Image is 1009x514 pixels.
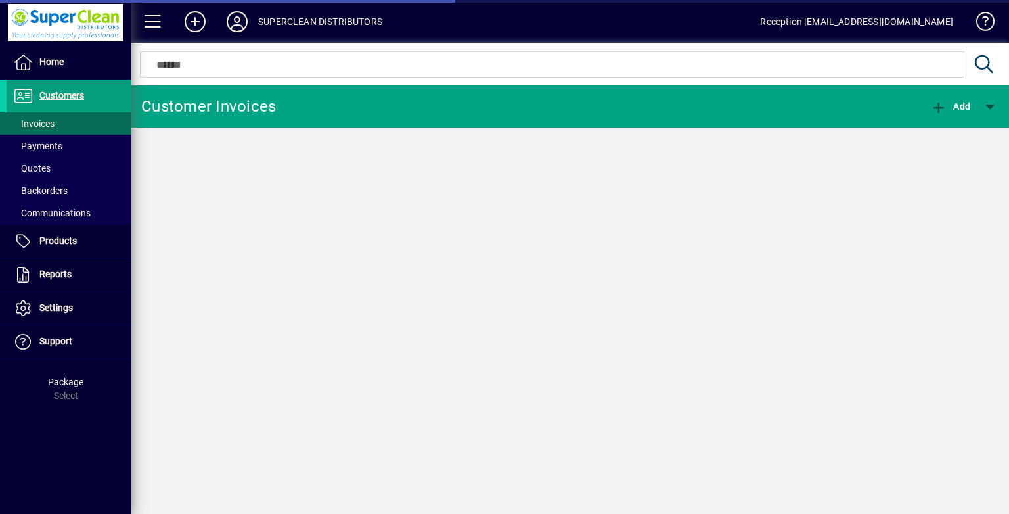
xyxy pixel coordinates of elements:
[7,292,131,325] a: Settings
[7,179,131,202] a: Backorders
[48,377,83,387] span: Package
[258,11,382,32] div: SUPERCLEAN DISTRIBUTORS
[7,325,131,358] a: Support
[141,96,276,117] div: Customer Invoices
[7,225,131,258] a: Products
[216,10,258,34] button: Profile
[7,258,131,291] a: Reports
[39,302,73,313] span: Settings
[13,163,51,174] span: Quotes
[39,336,72,346] span: Support
[13,118,55,129] span: Invoices
[7,46,131,79] a: Home
[931,101,970,112] span: Add
[39,269,72,279] span: Reports
[928,95,974,118] button: Add
[13,208,91,218] span: Communications
[39,90,84,101] span: Customers
[966,3,993,45] a: Knowledge Base
[13,141,62,151] span: Payments
[7,202,131,224] a: Communications
[39,57,64,67] span: Home
[13,185,68,196] span: Backorders
[7,112,131,135] a: Invoices
[174,10,216,34] button: Add
[760,11,953,32] div: Reception [EMAIL_ADDRESS][DOMAIN_NAME]
[7,157,131,179] a: Quotes
[39,235,77,246] span: Products
[7,135,131,157] a: Payments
